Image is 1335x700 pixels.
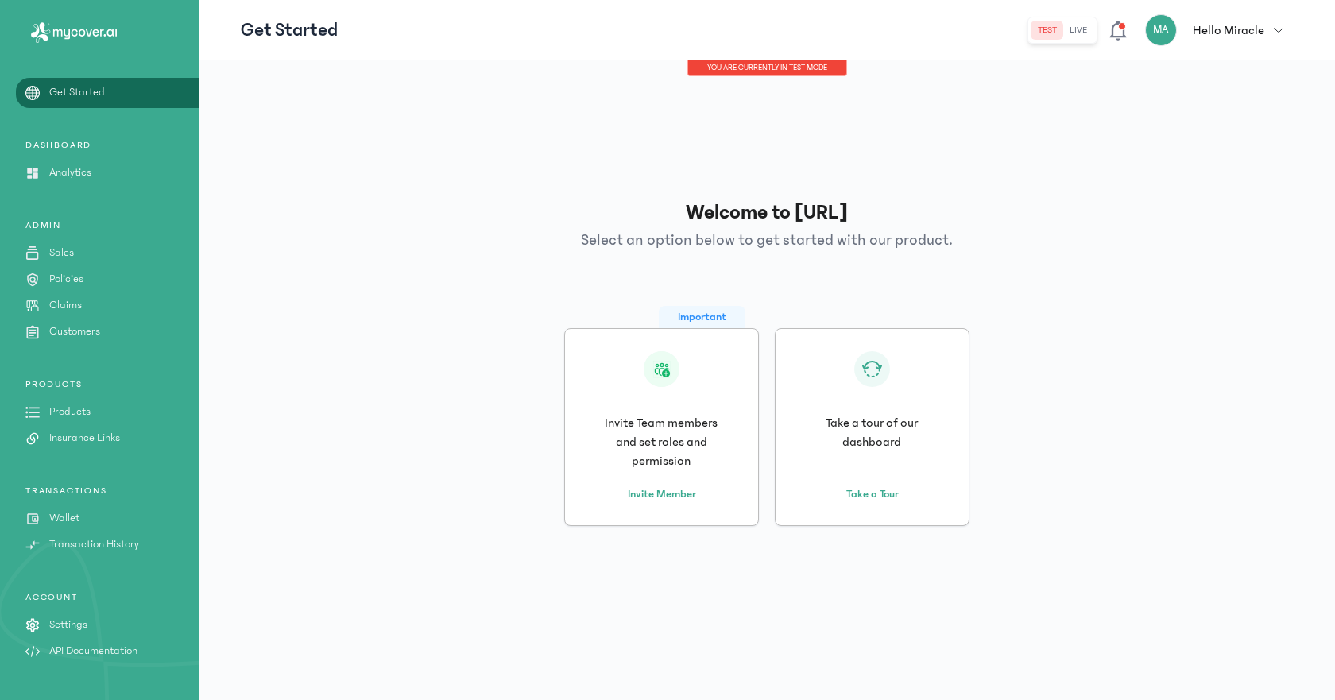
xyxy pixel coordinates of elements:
[49,430,120,447] p: Insurance Links
[1193,21,1264,40] p: Hello Miracle
[49,617,87,633] p: Settings
[49,245,74,261] p: Sales
[1063,21,1093,40] button: live
[49,271,83,288] p: Policies
[49,643,137,659] p: API Documentation
[49,510,79,527] p: Wallet
[687,60,847,76] div: You are currently in TEST MODE
[805,413,938,451] p: Take a tour of our dashboard
[686,197,849,228] h1: Welcome to [URL]
[49,297,82,314] p: Claims
[1145,14,1293,46] button: MAHello Miracle
[241,17,338,43] p: Get Started
[1031,21,1063,40] button: test
[49,164,91,181] p: Analytics
[49,536,139,553] p: Transaction History
[628,486,696,503] a: Invite Member
[1145,14,1177,46] div: MA
[49,323,100,340] p: Customers
[594,413,728,470] p: Invite Team members and set roles and permission
[846,467,899,503] button: Take a Tour
[659,306,745,328] span: Important
[581,228,953,252] p: Select an option below to get started with our product.
[49,404,91,420] p: Products
[49,84,105,101] p: Get Started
